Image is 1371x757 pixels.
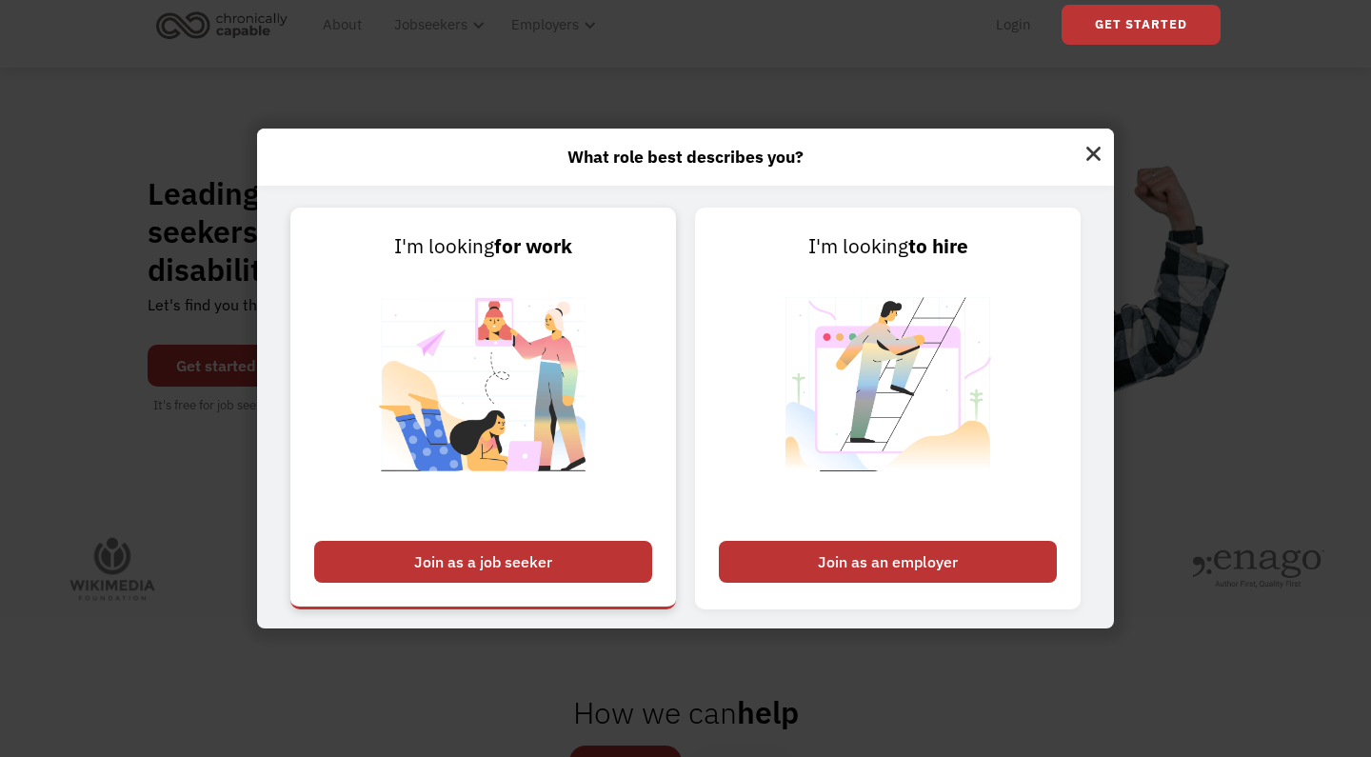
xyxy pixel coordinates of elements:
[150,4,293,46] img: Chronically Capable logo
[394,13,467,36] div: Jobseekers
[314,231,652,262] div: I'm looking
[150,4,302,46] a: home
[494,233,572,259] strong: for work
[719,231,1057,262] div: I'm looking
[719,541,1057,583] div: Join as an employer
[290,208,676,609] a: I'm lookingfor workJoin as a job seeker
[511,13,579,36] div: Employers
[314,541,652,583] div: Join as a job seeker
[695,208,1081,609] a: I'm lookingto hireJoin as an employer
[365,262,602,531] img: Chronically Capable Personalized Job Matching
[908,233,968,259] strong: to hire
[567,146,804,168] strong: What role best describes you?
[1062,5,1221,45] a: Get Started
